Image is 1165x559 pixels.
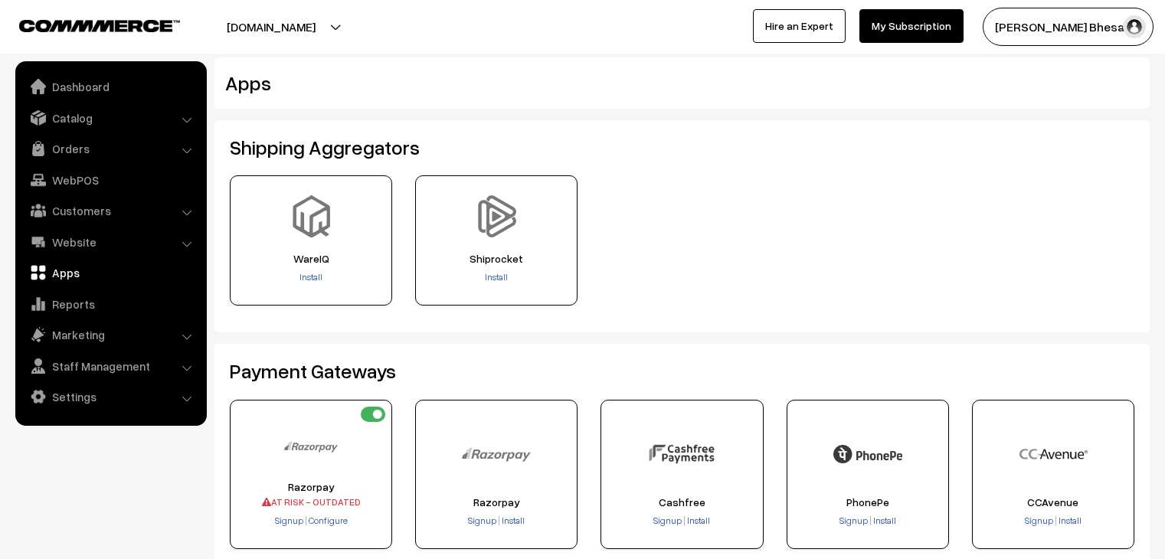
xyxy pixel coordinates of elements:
span: Install [502,515,525,526]
div: | [421,514,572,529]
a: Hire an Expert [753,9,846,43]
img: Shiprocket [476,195,518,237]
a: Signup [468,515,498,526]
a: Install [500,515,525,526]
span: Install [873,515,896,526]
img: Cashfree [647,420,716,489]
a: Signup [653,515,683,526]
span: Razorpay [421,496,572,508]
span: AT RISK - OUTDATED [235,496,387,508]
span: Signup [468,515,496,526]
a: Website [19,228,201,256]
img: PhonePe [833,420,902,489]
span: PhonePe [792,496,944,508]
a: Settings [19,383,201,410]
h2: Shipping Aggregators [230,136,1134,159]
div: | [792,514,944,529]
span: Signup [839,515,868,526]
a: Install [485,271,508,283]
a: Install [686,515,710,526]
h2: Apps [225,71,983,95]
a: Signup [1025,515,1055,526]
span: Signup [653,515,682,526]
a: Orders [19,135,201,162]
button: [DOMAIN_NAME] [173,8,369,46]
a: Apps [19,259,201,286]
a: Signup [275,515,305,526]
a: Configure [307,515,348,526]
img: Razorpay [462,420,531,489]
a: Customers [19,197,201,224]
button: [PERSON_NAME] Bhesani… [983,8,1154,46]
a: WebPOS [19,166,201,194]
a: Install [872,515,896,526]
a: Marketing [19,321,201,348]
a: Install [299,271,322,283]
span: Install [1059,515,1082,526]
a: Install [1057,515,1082,526]
span: WareIQ [235,253,387,265]
div: | [235,514,387,529]
span: Cashfree [606,496,758,508]
a: Reports [19,290,201,318]
img: COMMMERCE [19,20,180,31]
span: Shiprocket [421,253,572,265]
span: CCAvenue [977,496,1129,508]
a: My Subscription [859,9,964,43]
h2: Payment Gateways [230,359,1134,383]
span: Signup [1025,515,1053,526]
a: Signup [839,515,869,526]
img: CCAvenue [1019,420,1088,489]
img: WareIQ [290,195,332,237]
a: Catalog [19,104,201,132]
img: user [1123,15,1146,38]
a: COMMMERCE [19,15,153,34]
span: Configure [309,515,348,526]
span: Install [687,515,710,526]
img: Razorpay (Deprecated) [284,420,338,473]
div: | [606,514,758,529]
div: Razorpay [235,481,387,508]
a: Staff Management [19,352,201,380]
a: Dashboard [19,73,201,100]
div: | [977,514,1129,529]
span: Signup [275,515,303,526]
